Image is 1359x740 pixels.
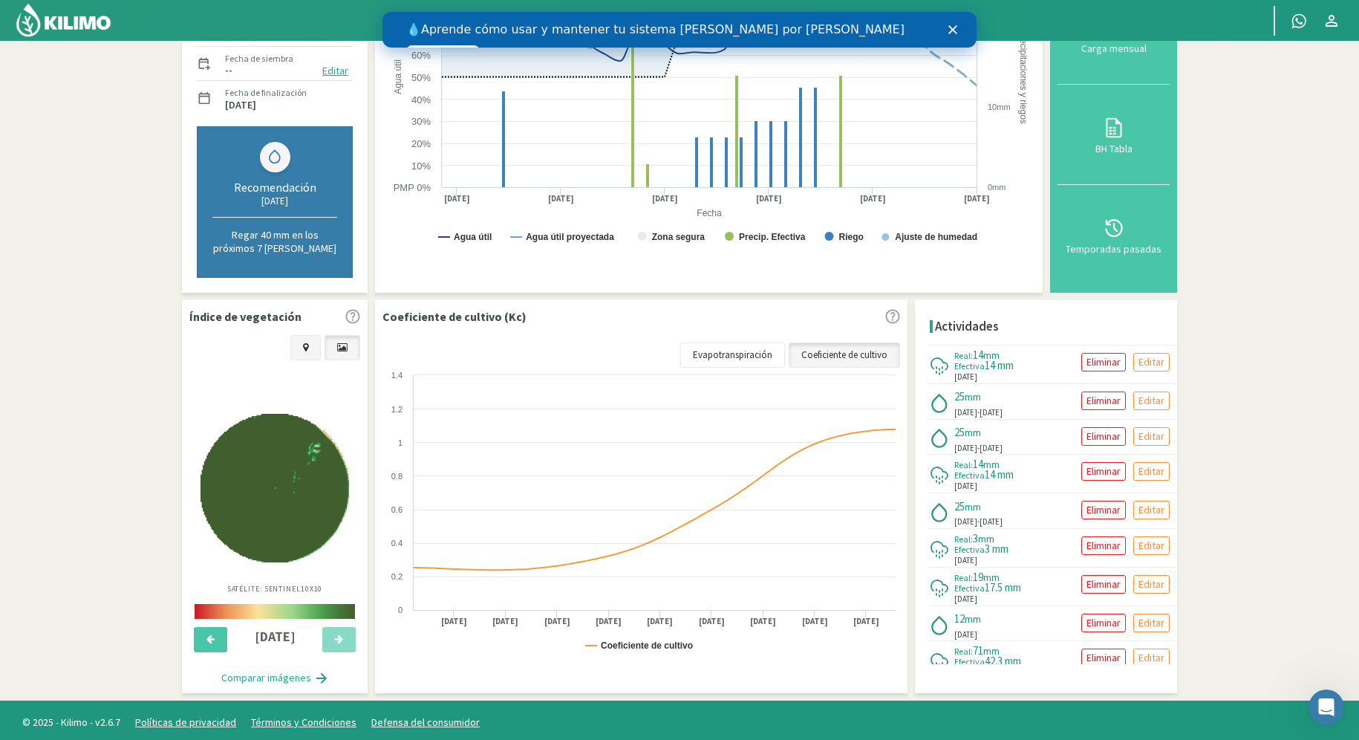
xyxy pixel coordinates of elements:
label: -- [225,65,232,75]
span: [DATE] [954,442,977,455]
p: Editar [1138,463,1164,480]
p: Eliminar [1086,649,1121,666]
span: 71 [973,643,983,658]
text: 50% [411,72,431,83]
text: 0mm [988,183,1006,192]
text: [DATE] [860,193,886,204]
a: Defensa del consumidor [371,715,480,729]
span: 25 [954,425,965,439]
p: Eliminar [1086,428,1121,445]
span: [DATE] [980,443,1003,453]
span: mm [965,390,981,403]
p: Coeficiente de cultivo (Kc) [382,308,527,325]
span: mm [983,644,1000,658]
span: 25 [954,499,965,513]
p: Satélite: Sentinel [227,583,323,594]
img: Kilimo [15,2,112,38]
text: [DATE] [596,616,622,627]
span: [DATE] [954,406,977,419]
span: [DATE] [980,516,1003,527]
span: Efectiva [954,544,985,555]
text: Agua útil proyectada [526,232,614,242]
span: mm [965,612,981,626]
label: Fecha de siembra [225,52,293,65]
span: [DATE] [954,629,977,641]
a: Ver videos [24,33,97,51]
button: Comparar imágenes [206,663,344,693]
button: Editar [1133,353,1170,371]
span: - [977,516,980,527]
span: Real: [954,459,973,470]
span: 14 [973,348,983,362]
a: Evapotranspiración [680,343,785,368]
p: Índice de vegetación [189,308,302,325]
span: mm [983,458,1000,471]
p: Eliminar [1086,614,1121,632]
button: Eliminar [1081,501,1126,519]
text: [DATE] [444,193,470,204]
div: BH Tabla [1062,143,1165,154]
iframe: Intercom live chat banner [382,12,977,48]
text: Precipitaciones y riegos [1018,30,1029,124]
text: 30% [411,116,431,127]
p: Editar [1138,576,1164,593]
p: Editar [1138,649,1164,666]
span: Real: [954,646,973,657]
span: [DATE] [954,593,977,606]
span: [DATE] [954,371,977,383]
text: [DATE] [548,193,574,204]
text: Zona segura [652,232,705,242]
span: 25 [954,389,965,403]
span: 19 [973,570,983,584]
text: [DATE] [441,616,467,627]
span: mm [965,426,981,439]
span: 14 mm [985,358,1014,372]
text: Ajuste de humedad [895,232,977,242]
span: 3 mm [985,542,1008,556]
span: mm [983,571,1000,584]
span: - [977,443,980,453]
text: 1 [398,438,403,447]
text: 0.8 [391,472,403,481]
span: Efectiva [954,470,985,481]
button: Editar [1133,575,1170,594]
p: Editar [1138,614,1164,632]
button: Eliminar [1081,353,1126,371]
div: [DATE] [212,195,337,207]
span: 17.5 mm [985,580,1021,594]
span: 12 [954,611,965,626]
text: 0.6 [391,505,403,514]
text: [DATE] [699,616,725,627]
span: [DATE] [980,407,1003,418]
span: Efectiva [954,656,985,667]
p: Editar [1138,502,1164,519]
text: [DATE] [492,616,518,627]
button: Eliminar [1081,392,1126,410]
button: Editar [1133,427,1170,446]
span: [DATE] [954,554,977,567]
p: Editar [1138,537,1164,554]
text: [DATE] [756,193,782,204]
text: 20% [411,138,431,149]
text: [DATE] [802,616,828,627]
span: 10X10 [301,584,323,594]
text: [DATE] [544,616,570,627]
button: Temporadas pasadas [1057,185,1170,285]
text: 1.4 [391,371,403,380]
span: © 2025 - Kilimo - v2.6.7 [15,715,128,730]
p: Eliminar [1086,463,1121,480]
text: 40% [411,94,431,106]
text: 10mm [988,103,1011,111]
text: [DATE] [652,193,678,204]
span: Real: [954,533,973,545]
span: [DATE] [954,516,977,528]
span: 14 mm [985,467,1014,481]
div: Cerrar [566,13,581,22]
button: Eliminar [1081,462,1126,481]
h4: [DATE] [236,629,314,644]
a: Políticas de privacidad [135,715,236,729]
button: Eliminar [1081,649,1126,667]
p: Eliminar [1086,537,1121,554]
label: [DATE] [225,31,256,41]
